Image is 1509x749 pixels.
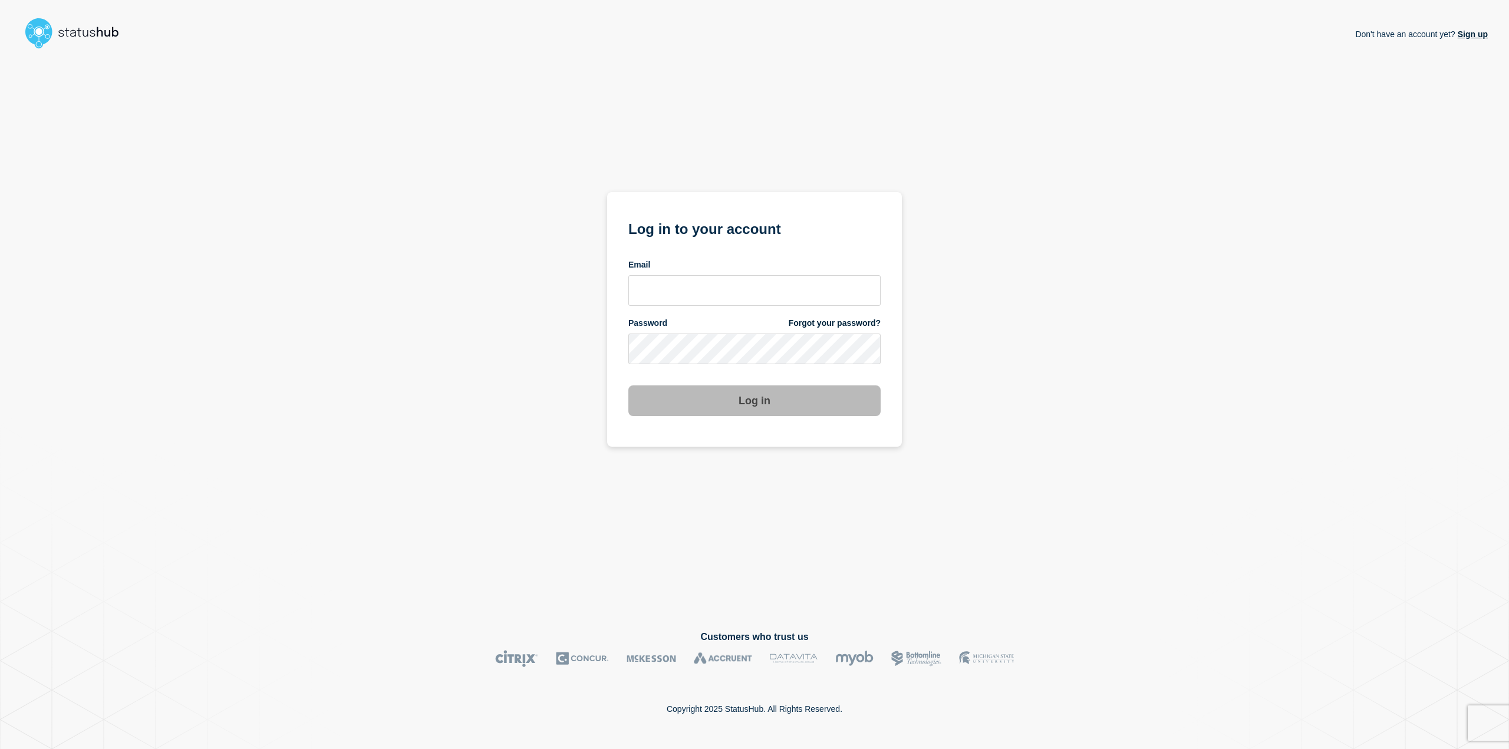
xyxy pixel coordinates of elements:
img: Concur logo [556,650,609,667]
img: McKesson logo [627,650,676,667]
span: Password [628,318,667,329]
a: Forgot your password? [789,318,881,329]
img: myob logo [835,650,874,667]
a: Sign up [1455,29,1488,39]
img: DataVita logo [770,650,818,667]
input: password input [628,334,881,364]
img: Bottomline logo [891,650,941,667]
span: Email [628,259,650,270]
p: Don't have an account yet? [1355,20,1488,48]
img: Citrix logo [495,650,538,667]
img: StatusHub logo [21,14,133,52]
p: Copyright 2025 StatusHub. All Rights Reserved. [667,704,842,714]
h2: Customers who trust us [21,632,1488,642]
button: Log in [628,385,881,416]
h1: Log in to your account [628,217,881,239]
img: Accruent logo [694,650,752,667]
input: email input [628,275,881,306]
img: MSU logo [959,650,1014,667]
